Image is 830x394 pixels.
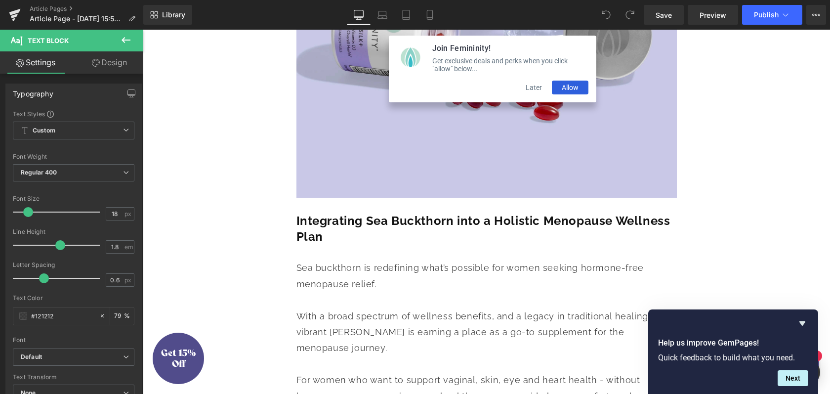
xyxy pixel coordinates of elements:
span: Text Block [28,37,69,44]
b: Regular 400 [21,169,57,176]
input: Color [31,310,94,321]
div: Font [13,337,134,344]
div: Text Color [13,295,134,302]
button: Hide survey [796,317,808,329]
b: Integrating Sea Buckthorn into a Holistic Menopause Wellness Plan [154,184,528,214]
button: Publish [742,5,802,25]
div: % [110,307,134,325]
button: More [806,5,826,25]
b: Custom [33,127,55,135]
button: Redo [620,5,640,25]
a: Article Pages [30,5,143,13]
div: Text Transform [13,374,134,381]
a: Laptop [371,5,394,25]
div: Text Styles [13,110,134,118]
div: Letter Spacing [13,262,134,268]
button: Next question [778,370,808,386]
span: Publish [754,11,779,19]
span: em [124,244,133,250]
p: Quick feedback to build what you need. [658,353,808,362]
a: Design [74,51,145,74]
div: Font Size [13,195,134,202]
button: Allow [409,51,446,65]
span: Library [162,10,185,19]
div: Sea buckthorn is redefining what’s possible for women seeking hormone-free menopause relief. [154,215,534,263]
div: Typography [13,84,53,98]
div: Help us improve GemPages! [658,317,808,386]
div: For women who want to support vaginal, skin, eye and heart health - without hormones or compromis... [154,343,534,391]
div: Line Height [13,228,134,235]
div: Font Weight [13,153,134,160]
i: Default [21,353,42,361]
button: Undo [596,5,616,25]
a: Desktop [347,5,371,25]
h2: Help us improve GemPages! [658,337,808,349]
span: px [124,277,133,283]
a: New Library [143,5,192,25]
span: px [124,211,133,217]
h2: Join Femininity! [290,14,446,23]
button: Later [373,51,409,65]
a: Tablet [394,5,418,25]
div: With a broad spectrum of wellness benefits, and a legacy in traditional healing, this vibrant [PE... [154,279,534,327]
a: Preview [688,5,738,25]
p: Get exclusive deals and perks when you click "allow" below... [290,27,446,43]
span: Preview [700,10,726,20]
a: Mobile [418,5,442,25]
span: Article Page - [DATE] 15:52:46 [30,15,124,23]
span: Save [656,10,672,20]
